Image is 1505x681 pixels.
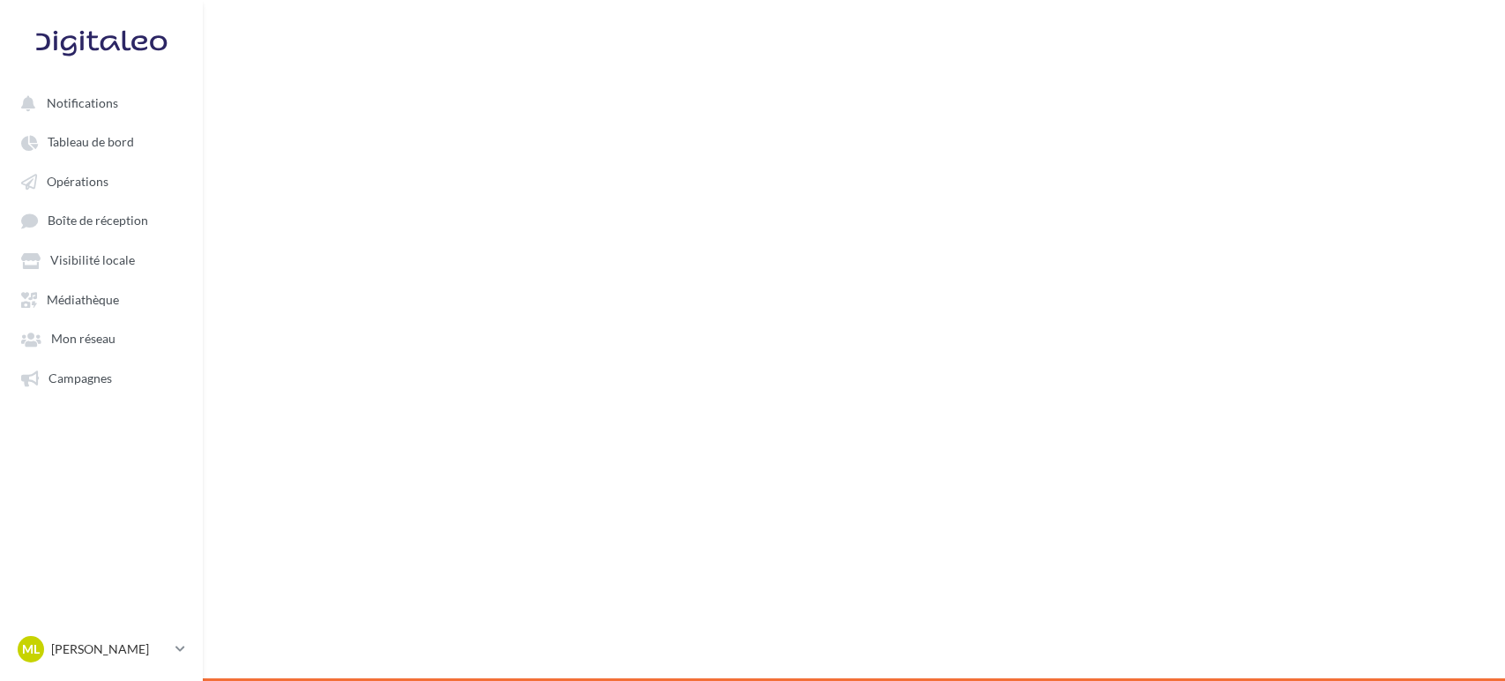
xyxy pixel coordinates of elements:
a: Opérations [11,165,192,197]
span: Opérations [47,174,108,189]
span: Médiathèque [47,292,119,307]
span: Mon réseau [51,332,115,347]
span: Campagnes [48,370,112,385]
span: ML [22,640,40,658]
span: Tableau de bord [48,135,134,150]
span: Visibilité locale [50,253,135,268]
a: Visibilité locale [11,243,192,275]
button: Notifications [11,86,185,118]
p: [PERSON_NAME] [51,640,168,658]
a: Boîte de réception [11,204,192,236]
span: Boîte de réception [48,213,148,228]
span: Notifications [47,95,118,110]
a: Médiathèque [11,283,192,315]
a: Mon réseau [11,322,192,354]
a: ML [PERSON_NAME] [14,632,189,666]
a: Tableau de bord [11,125,192,157]
a: Campagnes [11,362,192,393]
